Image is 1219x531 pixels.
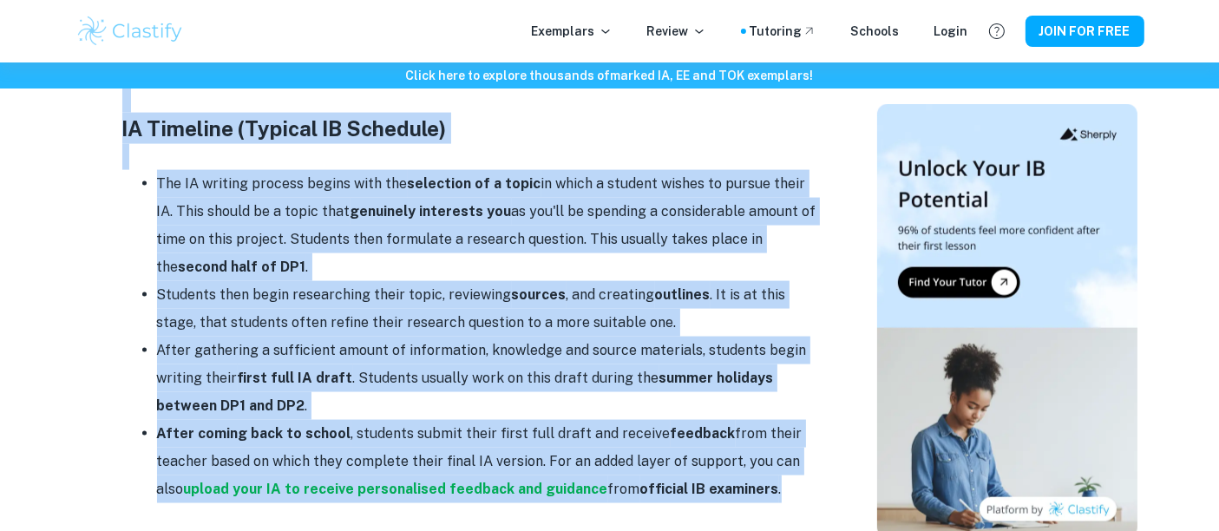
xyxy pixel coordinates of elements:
a: upload your IA to receive personalised feedback and guidance [184,481,608,497]
li: The IA writing process begins with the in which a student wishes to pursue their IA. This should ... [157,170,816,281]
li: After gathering a sufficient amount of information, knowledge and source materials, students begi... [157,337,816,420]
strong: first full IA draft [238,370,353,386]
strong: official IB examiners [640,481,779,497]
strong: outlines [655,286,711,303]
p: Exemplars [532,22,613,41]
a: Schools [851,22,900,41]
strong: sources [512,286,567,303]
strong: selection of a topic [408,175,541,192]
li: Students then begin researching their topic, reviewing , and creating . It is at this stage, that... [157,281,816,337]
strong: second half of DP1 [179,259,306,275]
strong: After coming back to school [157,425,351,442]
img: Clastify logo [75,14,186,49]
strong: summer holidays between DP1 and DP2 [157,370,774,414]
p: Review [647,22,706,41]
strong: feedback [671,425,736,442]
button: Help and Feedback [982,16,1012,46]
a: Tutoring [750,22,816,41]
li: , students submit their first full draft and receive from their teacher based on which they compl... [157,420,816,503]
button: JOIN FOR FREE [1026,16,1144,47]
a: Login [934,22,968,41]
h3: IA Timeline (Typical IB Schedule) [122,113,816,144]
strong: genuinely interests you [351,203,512,220]
h6: Click here to explore thousands of marked IA, EE and TOK exemplars ! [3,66,1216,85]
